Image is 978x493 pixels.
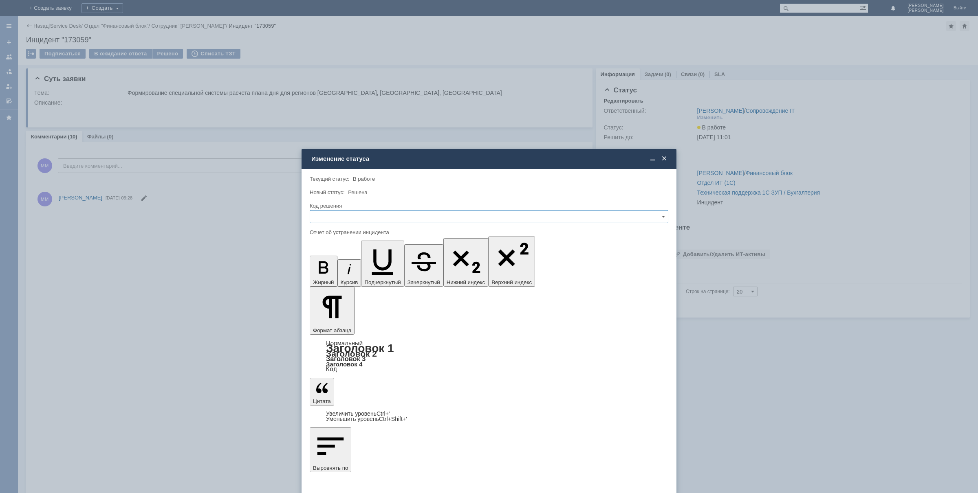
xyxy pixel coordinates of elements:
[353,176,375,182] span: В работе
[310,189,345,195] label: Новый статус:
[310,203,667,208] div: Код решения
[310,230,667,235] div: Отчет об устранении инцидента
[326,410,390,417] a: Increase
[310,340,668,372] div: Формат абзаца
[310,427,351,472] button: Выровнять по
[377,410,390,417] span: Ctrl+'
[313,279,334,285] span: Жирный
[310,411,668,422] div: Цитата
[326,416,407,422] a: Decrease
[310,256,337,287] button: Жирный
[443,238,489,287] button: Нижний индекс
[379,416,407,422] span: Ctrl+Shift+'
[407,279,440,285] span: Зачеркнутый
[313,398,331,404] span: Цитата
[326,355,366,362] a: Заголовок 3
[326,366,337,373] a: Код
[310,176,349,182] label: Текущий статус:
[404,244,443,287] button: Зачеркнутый
[341,279,358,285] span: Курсив
[310,378,334,405] button: Цитата
[326,361,362,368] a: Заголовок 4
[364,279,401,285] span: Подчеркнутый
[313,465,348,471] span: Выровнять по
[326,340,363,346] a: Нормальный
[361,241,404,287] button: Подчеркнутый
[326,342,394,355] a: Заголовок 1
[348,189,367,195] span: Решена
[447,279,485,285] span: Нижний индекс
[326,349,377,358] a: Заголовок 2
[649,155,657,162] span: Свернуть (Ctrl + M)
[310,287,355,335] button: Формат абзаца
[313,327,351,333] span: Формат абзаца
[311,155,668,162] div: Изменение статуса
[491,279,532,285] span: Верхний индекс
[488,237,535,287] button: Верхний индекс
[337,259,361,287] button: Курсив
[660,155,668,162] span: Закрыть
